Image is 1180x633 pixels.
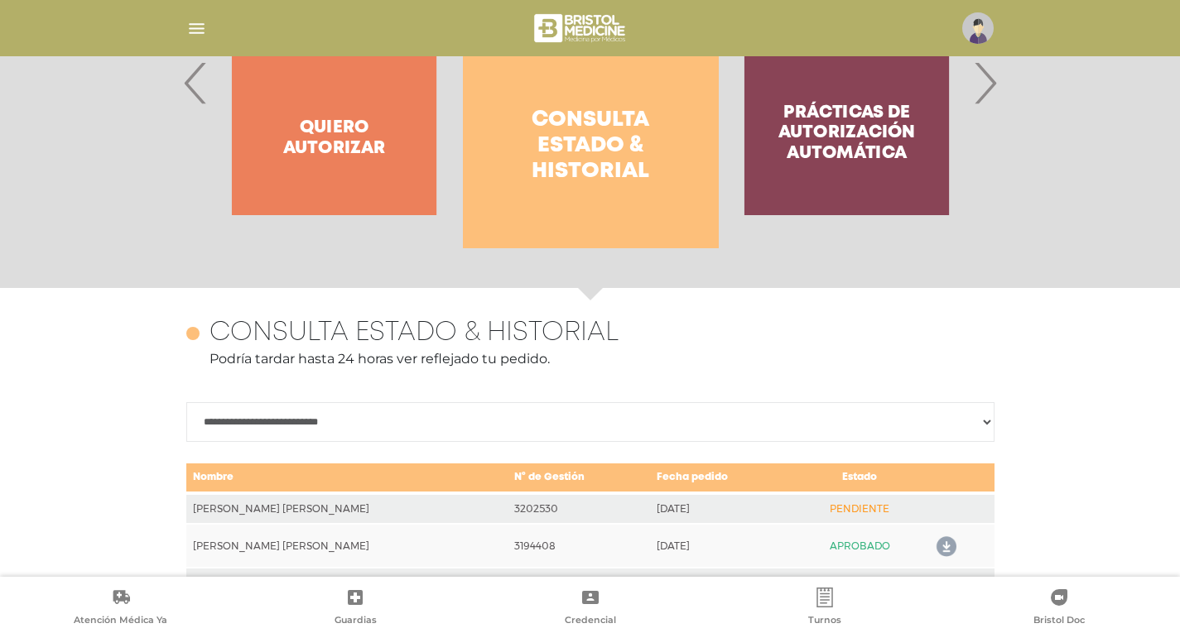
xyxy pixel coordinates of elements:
[707,587,942,630] a: Turnos
[650,463,793,493] td: Fecha pedido
[969,38,1001,127] span: Next
[186,568,508,611] td: [PERSON_NAME] [PERSON_NAME]
[238,587,472,630] a: Guardias
[650,524,793,568] td: [DATE]
[650,568,793,611] td: [DATE]
[532,8,630,48] img: bristol-medicine-blanco.png
[493,108,689,185] h4: Consulta estado & historial
[793,463,927,493] td: Estado
[650,493,793,524] td: [DATE]
[186,493,508,524] td: [PERSON_NAME] [PERSON_NAME]
[1033,614,1085,629] span: Bristol Doc
[793,524,927,568] td: APROBADO
[186,18,207,39] img: Cober_menu-lines-white.svg
[565,614,616,629] span: Credencial
[335,614,377,629] span: Guardias
[186,349,995,369] p: Podría tardar hasta 24 horas ver reflejado tu pedido.
[180,38,212,127] span: Previous
[793,568,927,611] td: APROBADO
[962,12,994,44] img: profile-placeholder.svg
[508,463,649,493] td: N° de Gestión
[793,493,927,524] td: PENDIENTE
[210,318,619,349] h4: Consulta estado & historial
[473,587,707,630] a: Credencial
[74,614,167,629] span: Atención Médica Ya
[508,493,649,524] td: 3202530
[808,614,841,629] span: Turnos
[186,463,508,493] td: Nombre
[508,568,649,611] td: 3190050
[508,524,649,568] td: 3194408
[942,587,1177,630] a: Bristol Doc
[186,524,508,568] td: [PERSON_NAME] [PERSON_NAME]
[3,587,238,630] a: Atención Médica Ya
